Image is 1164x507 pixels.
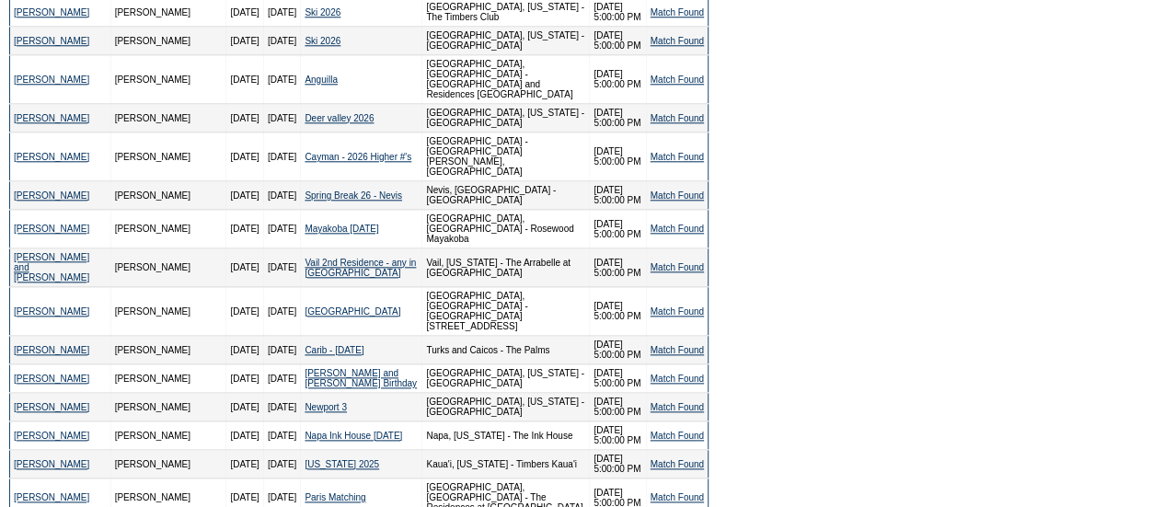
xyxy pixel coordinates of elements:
a: Paris Matching [305,492,365,502]
a: [PERSON_NAME] and [PERSON_NAME] [14,252,89,282]
td: [DATE] [263,210,300,248]
td: [DATE] [226,133,263,181]
td: [DATE] 5:00:00 PM [590,181,646,210]
a: Ski 2026 [305,7,340,17]
td: [DATE] 5:00:00 PM [590,133,646,181]
td: [PERSON_NAME] [110,450,226,478]
td: [DATE] [263,450,300,478]
td: [DATE] [263,248,300,287]
td: [DATE] 5:00:00 PM [590,393,646,421]
a: Anguilla [305,75,338,85]
a: [PERSON_NAME] [14,345,89,355]
a: Vail 2nd Residence - any in [GEOGRAPHIC_DATA] [305,258,416,278]
td: [GEOGRAPHIC_DATA], [US_STATE] - [GEOGRAPHIC_DATA] [422,104,590,133]
a: Match Found [651,492,704,502]
td: [PERSON_NAME] [110,104,226,133]
td: [DATE] [226,181,263,210]
td: [PERSON_NAME] [110,364,226,393]
a: [PERSON_NAME] [14,190,89,201]
td: [PERSON_NAME] [110,55,226,104]
td: [DATE] 5:00:00 PM [590,421,646,450]
td: [DATE] [263,364,300,393]
td: [PERSON_NAME] [110,181,226,210]
a: Carib - [DATE] [305,345,363,355]
td: [DATE] [263,393,300,421]
a: [PERSON_NAME] [14,7,89,17]
td: [DATE] [226,248,263,287]
a: [PERSON_NAME] [14,459,89,469]
a: [PERSON_NAME] [14,402,89,412]
td: [PERSON_NAME] [110,421,226,450]
td: [DATE] [263,104,300,133]
td: [DATE] 5:00:00 PM [590,210,646,248]
a: Newport 3 [305,402,347,412]
td: [DATE] 5:00:00 PM [590,336,646,364]
td: [DATE] [226,27,263,55]
td: [DATE] [263,27,300,55]
td: Nevis, [GEOGRAPHIC_DATA] - [GEOGRAPHIC_DATA] [422,181,590,210]
a: Match Found [651,459,704,469]
td: [DATE] [226,287,263,336]
a: Cayman - 2026 Higher #'s [305,152,411,162]
td: [PERSON_NAME] [110,336,226,364]
td: [DATE] 5:00:00 PM [590,287,646,336]
td: [DATE] [263,55,300,104]
td: [DATE] [263,181,300,210]
td: Kaua'i, [US_STATE] - Timbers Kaua'i [422,450,590,478]
a: Napa Ink House [DATE] [305,431,402,441]
td: [PERSON_NAME] [110,393,226,421]
td: [GEOGRAPHIC_DATA], [GEOGRAPHIC_DATA] - Rosewood Mayakoba [422,210,590,248]
a: [PERSON_NAME] [14,306,89,317]
a: [PERSON_NAME] [14,374,89,384]
a: Match Found [651,306,704,317]
a: Match Found [651,36,704,46]
td: [DATE] [263,336,300,364]
td: [DATE] 5:00:00 PM [590,450,646,478]
td: [GEOGRAPHIC_DATA], [US_STATE] - [GEOGRAPHIC_DATA] [422,393,590,421]
a: Match Found [651,152,704,162]
td: [DATE] [226,364,263,393]
a: [US_STATE] 2025 [305,459,379,469]
td: [DATE] 5:00:00 PM [590,27,646,55]
td: [GEOGRAPHIC_DATA], [GEOGRAPHIC_DATA] - [GEOGRAPHIC_DATA][STREET_ADDRESS] [422,287,590,336]
a: [PERSON_NAME] [14,113,89,123]
td: [DATE] [263,287,300,336]
a: [PERSON_NAME] [14,431,89,441]
a: [GEOGRAPHIC_DATA] [305,306,400,317]
a: Spring Break 26 - Nevis [305,190,402,201]
td: [DATE] 5:00:00 PM [590,55,646,104]
td: [DATE] 5:00:00 PM [590,364,646,393]
td: [DATE] [226,104,263,133]
td: [DATE] [263,133,300,181]
td: [DATE] [263,421,300,450]
td: [DATE] 5:00:00 PM [590,248,646,287]
a: Deer valley 2026 [305,113,374,123]
a: Match Found [651,262,704,272]
a: [PERSON_NAME] [14,224,89,234]
a: Match Found [651,7,704,17]
td: [DATE] [226,55,263,104]
td: [DATE] 5:00:00 PM [590,104,646,133]
td: Napa, [US_STATE] - The Ink House [422,421,590,450]
td: [GEOGRAPHIC_DATA], [GEOGRAPHIC_DATA] - [GEOGRAPHIC_DATA] and Residences [GEOGRAPHIC_DATA] [422,55,590,104]
td: [PERSON_NAME] [110,287,226,336]
a: Match Found [651,113,704,123]
td: [PERSON_NAME] [110,248,226,287]
td: [PERSON_NAME] [110,133,226,181]
td: Vail, [US_STATE] - The Arrabelle at [GEOGRAPHIC_DATA] [422,248,590,287]
a: Ski 2026 [305,36,340,46]
td: [DATE] [226,450,263,478]
a: Match Found [651,374,704,384]
td: [GEOGRAPHIC_DATA], [US_STATE] - [GEOGRAPHIC_DATA] [422,27,590,55]
a: [PERSON_NAME] [14,36,89,46]
td: [DATE] [226,210,263,248]
a: Match Found [651,190,704,201]
a: Mayakoba [DATE] [305,224,378,234]
td: [DATE] [226,393,263,421]
a: Match Found [651,345,704,355]
a: [PERSON_NAME] and [PERSON_NAME] Birthday [305,368,417,388]
td: [PERSON_NAME] [110,210,226,248]
a: Match Found [651,75,704,85]
a: Match Found [651,431,704,441]
td: [PERSON_NAME] [110,27,226,55]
